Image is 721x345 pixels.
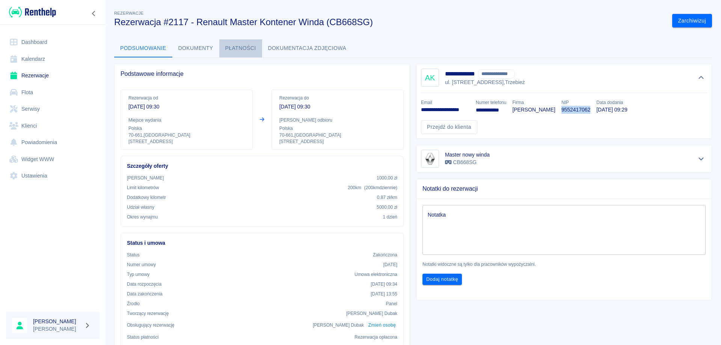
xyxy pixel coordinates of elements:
[445,158,490,166] p: CB668SG
[279,117,396,124] p: [PERSON_NAME] odbioru
[127,175,164,181] p: [PERSON_NAME]
[114,11,143,15] span: Rezerwacje
[127,214,158,220] p: Okres wynajmu
[121,70,404,78] span: Podstawowe informacje
[127,291,163,297] p: Data zakończenia
[127,162,397,170] h6: Szczegóły oferty
[279,95,396,101] p: Rezerwacja do
[561,106,590,114] p: 9552417062
[695,72,707,83] button: Ukryj szczegóły
[279,139,396,145] p: [STREET_ADDRESS]
[279,132,396,139] p: 70-661 , [GEOGRAPHIC_DATA]
[127,261,156,268] p: Numer umowy
[383,261,397,268] p: [DATE]
[354,271,397,278] p: Umowa elektroniczna
[695,154,707,164] button: Pokaż szczegóły
[313,322,364,328] p: [PERSON_NAME] Dubak
[128,132,245,139] p: 70-661 , [GEOGRAPHIC_DATA]
[445,78,525,86] p: ul. [STREET_ADDRESS] , Trzebież
[6,151,100,168] a: Widget WWW
[172,39,219,57] button: Dokumenty
[421,99,470,106] p: Email
[127,194,166,201] p: Dodatkowy kilometr
[127,322,175,328] p: Obsługujący rezerwację
[421,120,477,134] a: Przejdź do klienta
[6,67,100,84] a: Rezerwacje
[88,9,100,18] button: Zwiń nawigację
[279,103,396,111] p: [DATE] 09:30
[512,106,555,114] p: [PERSON_NAME]
[422,185,706,193] span: Notatki do rezerwacji
[596,106,627,114] p: [DATE] 09:29
[422,261,706,268] p: Notatki widoczne są tylko dla pracowników wypożyczalni.
[6,51,100,68] a: Kalendarz
[377,175,397,181] p: 1000,00 zł
[348,184,397,191] p: 200 km
[127,300,140,307] p: Żrodło
[476,99,506,106] p: Numer telefonu
[114,17,666,27] h3: Rezerwacja #2117 - Renault Master Kontener Winda (CB668SG)
[33,325,81,333] p: [PERSON_NAME]
[128,125,245,132] p: Polska
[127,281,161,288] p: Data rozpoczęcia
[383,214,397,220] p: 1 dzień
[127,239,397,247] h6: Status i umowa
[127,334,158,340] p: Status płatności
[128,139,245,145] p: [STREET_ADDRESS]
[127,184,159,191] p: Limit kilometrów
[127,204,154,211] p: Udział własny
[33,318,81,325] h6: [PERSON_NAME]
[114,39,172,57] button: Podsumowanie
[377,194,397,201] p: 0,87 zł /km
[561,99,590,106] p: NIP
[6,34,100,51] a: Dashboard
[128,95,245,101] p: Rezerwacja od
[371,281,397,288] p: [DATE] 09:34
[6,6,56,18] a: Renthelp logo
[373,252,397,258] p: Zakończona
[127,271,149,278] p: Typ umowy
[6,118,100,134] a: Klienci
[422,274,462,285] button: Dodaj notatkę
[6,101,100,118] a: Serwisy
[596,99,627,106] p: Data dodania
[364,185,397,190] span: ( 200 km dziennie )
[377,204,397,211] p: 5000,00 zł
[6,134,100,151] a: Powiadomienia
[445,151,490,158] h6: Master nowy winda
[422,151,437,166] img: Image
[6,84,100,101] a: Flota
[127,310,169,317] p: Tworzący rezerwację
[512,99,555,106] p: Firma
[262,39,353,57] button: Dokumentacja zdjęciowa
[672,14,712,28] button: Zarchiwizuj
[346,310,397,317] p: [PERSON_NAME] Dubak
[219,39,262,57] button: Płatności
[6,167,100,184] a: Ustawienia
[128,103,245,111] p: [DATE] 09:30
[386,300,398,307] p: Panel
[421,69,439,87] div: AK
[128,117,245,124] p: Miejsce wydania
[354,334,397,340] p: Rezerwacja opłacona
[127,252,140,258] p: Status
[371,291,397,297] p: [DATE] 13:55
[279,125,396,132] p: Polska
[367,320,397,331] button: Zmień osobę
[9,6,56,18] img: Renthelp logo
